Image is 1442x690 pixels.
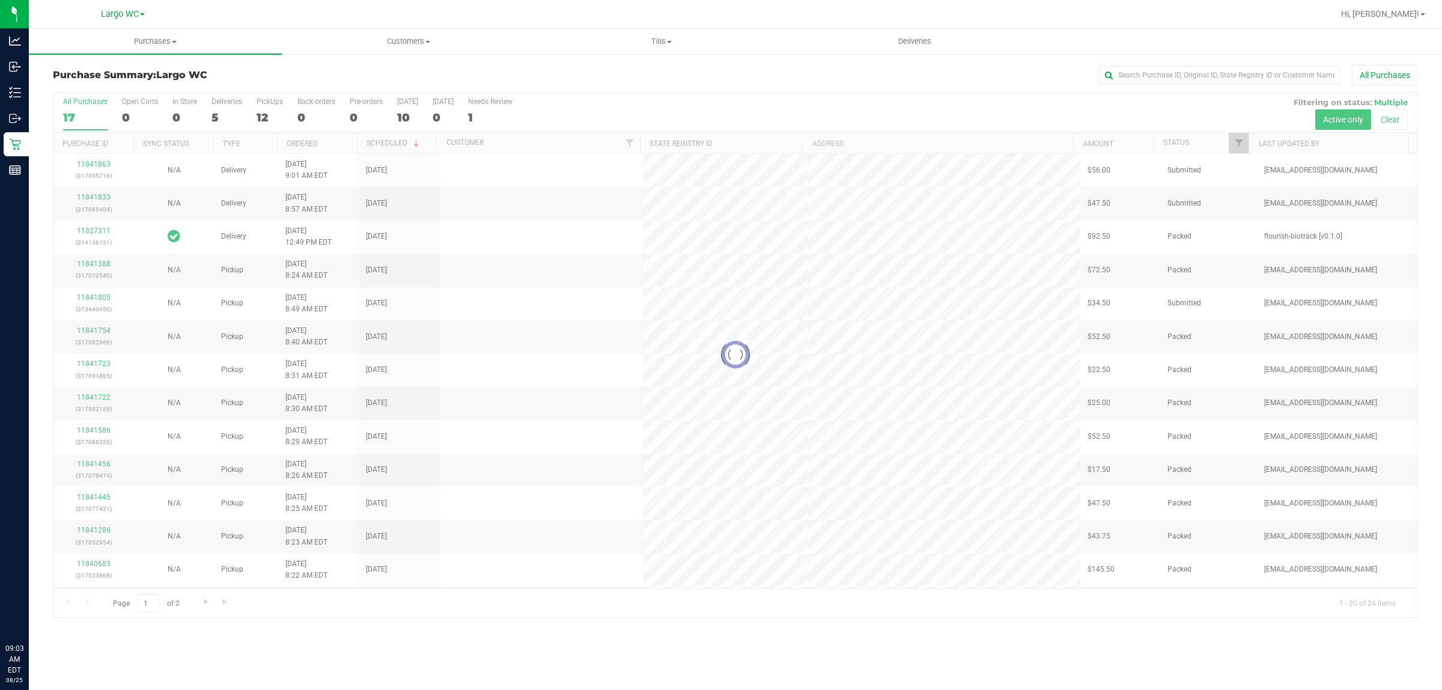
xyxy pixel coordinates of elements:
[535,36,787,47] span: Tills
[12,594,48,630] iframe: Resource center
[53,70,508,81] h3: Purchase Summary:
[9,35,21,47] inline-svg: Analytics
[9,61,21,73] inline-svg: Inbound
[1352,65,1418,85] button: All Purchases
[282,29,535,54] a: Customers
[282,36,534,47] span: Customers
[9,138,21,150] inline-svg: Retail
[5,643,23,676] p: 09:03 AM EDT
[156,69,207,81] span: Largo WC
[101,9,139,19] span: Largo WC
[882,36,948,47] span: Deliveries
[1341,9,1419,19] span: Hi, [PERSON_NAME]!
[9,87,21,99] inline-svg: Inventory
[788,29,1041,54] a: Deliveries
[1100,66,1340,84] input: Search Purchase ID, Original ID, State Registry ID or Customer Name...
[29,29,282,54] a: Purchases
[535,29,788,54] a: Tills
[9,164,21,176] inline-svg: Reports
[9,112,21,124] inline-svg: Outbound
[5,676,23,685] p: 08/25
[29,36,282,47] span: Purchases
